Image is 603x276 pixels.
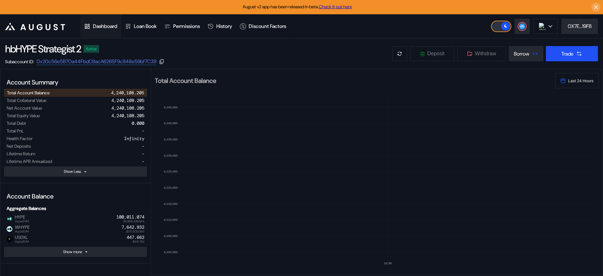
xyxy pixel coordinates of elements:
button: Withdraw [457,46,506,61]
text: 4,240,000 [164,121,178,125]
button: Borrow [509,46,543,61]
div: Total Debt [7,120,26,126]
button: chain logo [534,19,558,34]
div: hbHYPE Strategist 2 [5,42,81,56]
button: Show more [4,247,147,257]
div: 100,011.074 [116,214,144,220]
span: USDXL [12,235,29,243]
h2: Total Account Balance [155,77,550,84]
text: 16:38 [384,261,392,265]
div: Lifetime Return [7,151,35,157]
div: - [142,158,144,164]
button: Deposit [410,46,455,61]
div: 4,240,108.205 [111,90,144,96]
button: Trade [546,46,598,61]
div: Aggregate Balances [4,203,147,214]
div: Borrow [514,50,529,57]
span: $371,905.069 [126,230,144,233]
div: Trade [561,50,574,57]
span: HyperEVM [15,240,29,243]
div: Dashboard [93,23,117,30]
div: Account Balance [4,190,147,203]
span: August v2 app has been released in beta. [243,4,352,10]
div: 4,240,108.205 [111,113,144,118]
a: Loan Book [121,15,161,38]
text: 4,220,000 [164,186,178,189]
a: Permissions [161,15,204,38]
span: Deposit [427,51,444,57]
text: 4,210,000 [164,218,178,221]
div: Account Summary [4,76,147,89]
span: $441.352 [133,240,144,243]
button: 0X7E...19FB [561,19,598,34]
div: Health Factor [7,136,33,141]
div: Subaccount ID: [5,59,34,64]
a: Dashboard [80,15,121,38]
a: Discount Factors [236,15,290,38]
text: 4,245,000 [164,105,178,109]
div: Net Account Value [7,105,42,111]
div: Net Deposits [7,143,31,149]
div: - [142,151,144,157]
img: hyperliquid.jpg [7,216,12,222]
text: 4,235,000 [164,138,178,141]
div: 4,240,108.205 [111,105,144,111]
button: Last 24 Hours [555,73,599,88]
div: Discount Factors [249,23,286,30]
div: - [142,143,144,149]
img: usdxl.jpg [7,236,12,242]
span: Last 24 Hours [568,78,593,83]
span: WHYPE [12,225,29,233]
text: 4,200,000 [164,250,178,254]
a: History [204,15,236,38]
a: Check it out here [319,4,352,10]
img: hyperevm-CUbfO1az.svg [10,229,13,232]
span: HyperEVM [15,230,29,233]
div: Lifetime APR Annualized [7,158,52,164]
div: 0.000 [132,120,144,126]
div: Total Equity Value [7,113,40,118]
div: 0X7E...19FB [568,23,592,30]
div: Active [86,47,96,51]
div: Infinity [124,136,144,141]
button: Show Less [4,166,147,177]
text: 4,215,000 [164,202,178,205]
span: HYPE [12,214,29,223]
img: hyperevm-CUbfO1az.svg [10,219,13,222]
img: chain logo [539,23,546,30]
div: History [216,23,232,30]
img: hyperevm-CUbfO1az.svg [10,239,13,242]
a: 0x20c56e5B70a44FbdCBacA6265F9c848e59bf7C39 [36,58,156,65]
div: Total Account Balance [7,90,49,96]
span: $4,866,538.844 [123,220,144,223]
div: Permissions [173,23,200,30]
div: Show Less [64,169,81,174]
div: Total Collateral Value [7,98,46,103]
text: 4,225,000 [164,170,178,173]
div: 447.662 [127,235,144,240]
div: 7,642.932 [121,225,144,230]
span: Withdraw [475,51,496,57]
img: _UP3jBsi_400x400.jpg [7,226,12,232]
div: Show more [63,249,82,254]
div: Loan Book [134,23,157,30]
span: HyperEVM [15,220,29,223]
div: - [142,128,144,134]
div: Total PnL [7,128,24,134]
div: 4,240,108.205 [111,98,144,103]
text: 4,230,000 [164,154,178,157]
text: 4,205,000 [164,234,178,238]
